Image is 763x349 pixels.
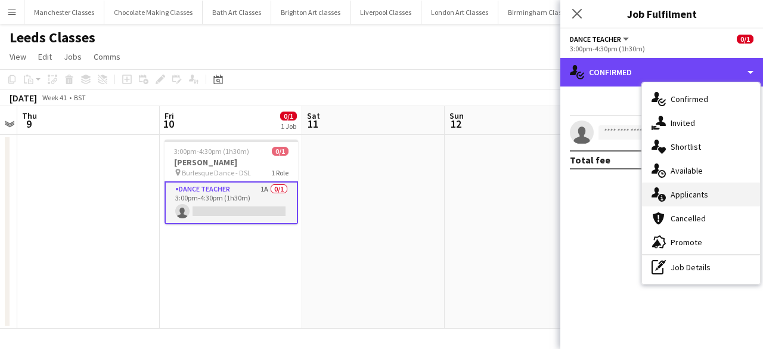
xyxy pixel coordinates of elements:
[39,93,69,102] span: Week 41
[305,117,320,131] span: 11
[165,110,174,121] span: Fri
[165,140,298,224] app-job-card: 3:00pm-4:30pm (1h30m)0/1[PERSON_NAME] Burlesque Dance - DSL1 RoleDance Teacher1A0/13:00pm-4:30pm ...
[22,110,37,121] span: Thu
[10,51,26,62] span: View
[174,147,249,156] span: 3:00pm-4:30pm (1h30m)
[33,49,57,64] a: Edit
[104,1,203,24] button: Chocolate Making Classes
[307,110,320,121] span: Sat
[89,49,125,64] a: Comms
[671,189,708,200] span: Applicants
[498,1,581,24] button: Birmingham Classes
[281,122,296,131] div: 1 Job
[182,168,251,177] span: Burlesque Dance - DSL
[74,93,86,102] div: BST
[570,44,753,53] div: 3:00pm-4:30pm (1h30m)
[671,213,706,224] span: Cancelled
[271,1,351,24] button: Brighton Art classes
[671,237,702,248] span: Promote
[671,94,708,104] span: Confirmed
[272,147,289,156] span: 0/1
[671,118,695,128] span: Invited
[570,154,610,166] div: Total fee
[351,1,421,24] button: Liverpool Classes
[560,58,763,87] div: Confirmed
[10,29,95,47] h1: Leeds Classes
[203,1,271,24] button: Bath Art Classes
[163,117,174,131] span: 10
[64,51,82,62] span: Jobs
[271,168,289,177] span: 1 Role
[642,255,760,279] div: Job Details
[671,165,703,176] span: Available
[165,181,298,224] app-card-role: Dance Teacher1A0/13:00pm-4:30pm (1h30m)
[5,49,31,64] a: View
[59,49,86,64] a: Jobs
[165,157,298,168] h3: [PERSON_NAME]
[560,6,763,21] h3: Job Fulfilment
[570,35,621,44] span: Dance Teacher
[10,92,37,104] div: [DATE]
[38,51,52,62] span: Edit
[570,35,631,44] button: Dance Teacher
[448,117,464,131] span: 12
[94,51,120,62] span: Comms
[24,1,104,24] button: Manchester Classes
[280,112,297,121] span: 0/1
[671,141,701,152] span: Shortlist
[20,117,37,131] span: 9
[449,110,464,121] span: Sun
[421,1,498,24] button: London Art Classes
[737,35,753,44] span: 0/1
